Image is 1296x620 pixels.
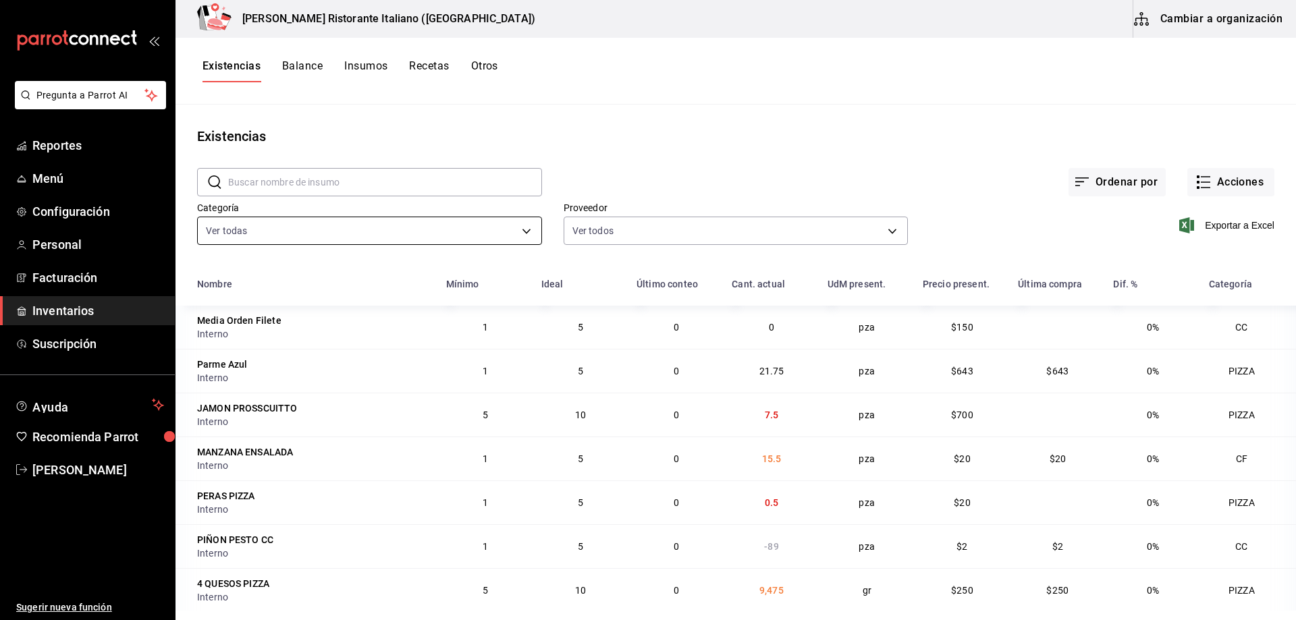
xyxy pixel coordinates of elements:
[1147,585,1159,596] span: 0%
[578,497,583,508] span: 5
[32,269,164,287] span: Facturación
[1209,279,1252,289] div: Categoría
[32,235,164,254] span: Personal
[1201,524,1296,568] td: CC
[578,541,583,552] span: 5
[483,541,488,552] span: 1
[1147,322,1159,333] span: 0%
[32,169,164,188] span: Menú
[819,349,915,393] td: pza
[32,335,164,353] span: Suscripción
[578,322,583,333] span: 5
[483,322,488,333] span: 1
[674,366,679,376] span: 0
[197,503,430,516] div: Interno
[674,453,679,464] span: 0
[197,203,542,213] label: Categoría
[1147,497,1159,508] span: 0%
[1052,541,1063,552] span: $2
[409,59,449,82] button: Recetas
[282,59,323,82] button: Balance
[32,136,164,154] span: Reportes
[1187,168,1274,196] button: Acciones
[206,224,247,237] span: Ver todas
[1046,366,1069,376] span: $643
[759,366,784,376] span: 21.75
[197,327,430,341] div: Interno
[202,59,498,82] div: navigation tabs
[228,169,542,196] input: Buscar nombre de insumo
[819,568,915,612] td: gr
[232,11,535,27] h3: [PERSON_NAME] Ristorante Italiano ([GEOGRAPHIC_DATA])
[446,279,479,289] div: Mínimo
[1201,306,1296,349] td: CC
[1201,568,1296,612] td: PIZZA
[483,497,488,508] span: 1
[197,445,293,459] div: MANZANA ENSALADA
[1069,168,1166,196] button: Ordenar por
[197,533,273,546] div: PIÑON PESTO CC
[819,480,915,524] td: pza
[732,279,785,289] div: Cant. actual
[674,541,679,552] span: 0
[197,577,269,590] div: 4 QUESOS PIZZA
[1147,541,1159,552] span: 0%
[9,98,166,112] a: Pregunta a Parrot AI
[197,489,255,503] div: PERAS PIZZA
[951,585,973,596] span: $250
[202,59,261,82] button: Existencias
[764,541,778,552] span: -89
[1050,453,1066,464] span: $20
[32,302,164,320] span: Inventarios
[637,279,698,289] div: Último conteo
[765,410,778,420] span: 7.5
[1201,393,1296,436] td: PIZZA
[575,585,586,596] span: 10
[32,397,146,413] span: Ayuda
[759,585,784,596] span: 9,475
[15,81,166,109] button: Pregunta a Parrot AI
[1147,453,1159,464] span: 0%
[32,428,164,446] span: Recomienda Parrot
[344,59,387,82] button: Insumos
[769,322,774,333] span: 0
[197,546,430,560] div: Interno
[954,497,970,508] span: $20
[762,453,782,464] span: 15.5
[541,279,564,289] div: Ideal
[471,59,498,82] button: Otros
[197,401,298,415] div: JAMON PROSSCUITTO
[197,371,430,385] div: Interno
[1147,410,1159,420] span: 0%
[674,497,679,508] span: 0
[578,453,583,464] span: 5
[578,366,583,376] span: 5
[575,410,586,420] span: 10
[1113,279,1137,289] div: Dif. %
[956,541,967,552] span: $2
[32,461,164,479] span: [PERSON_NAME]
[819,524,915,568] td: pza
[32,202,164,221] span: Configuración
[483,366,488,376] span: 1
[483,585,488,596] span: 5
[819,393,915,436] td: pza
[674,410,679,420] span: 0
[197,459,430,472] div: Interno
[197,358,248,371] div: Parme Azul
[951,366,973,376] span: $643
[1182,217,1274,233] button: Exportar a Excel
[483,410,488,420] span: 5
[1201,480,1296,524] td: PIZZA
[923,279,990,289] div: Precio present.
[197,590,430,604] div: Interno
[16,600,164,615] span: Sugerir nueva función
[828,279,886,289] div: UdM present.
[197,314,281,327] div: Media Orden Filete
[674,322,679,333] span: 0
[819,306,915,349] td: pza
[197,279,232,289] div: Nombre
[1201,436,1296,480] td: CF
[1201,349,1296,393] td: PIZZA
